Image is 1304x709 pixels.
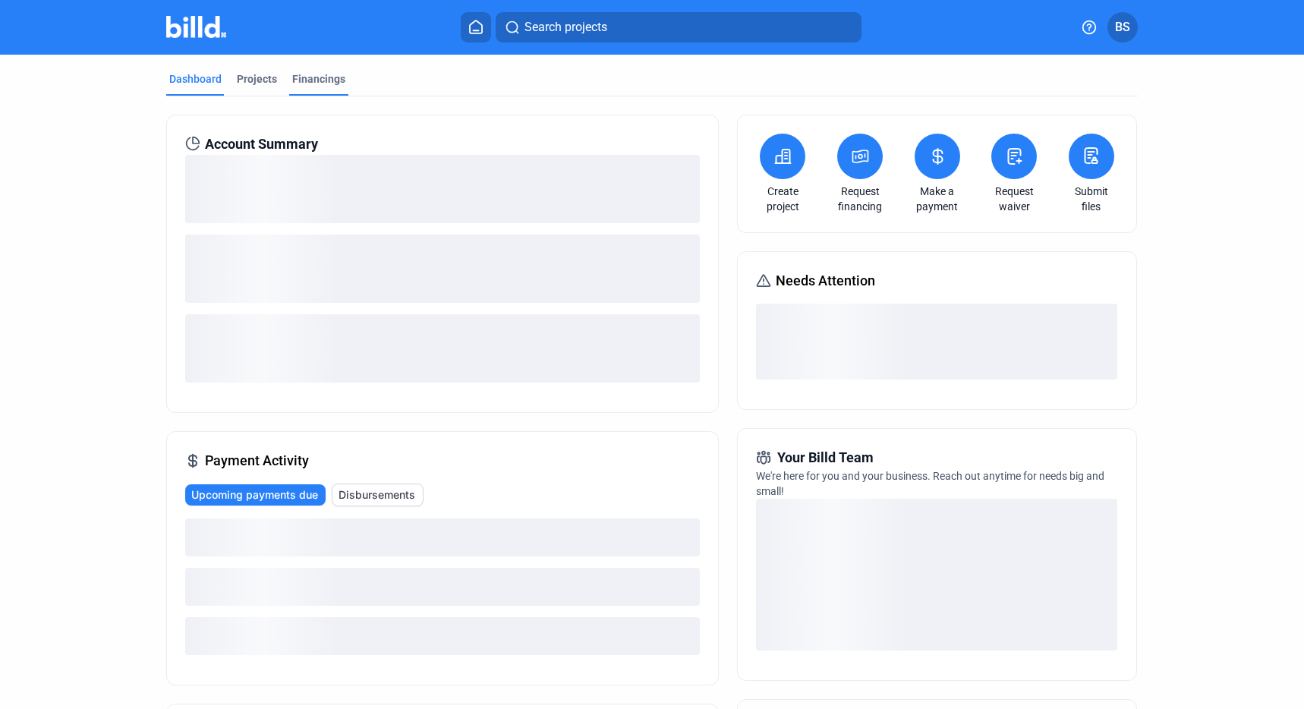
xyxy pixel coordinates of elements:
[185,155,700,223] div: loading
[205,134,318,155] span: Account Summary
[833,184,887,214] a: Request financing
[987,184,1041,214] a: Request waiver
[756,304,1117,380] div: loading
[911,184,964,214] a: Make a payment
[339,487,415,503] span: Disbursements
[185,314,700,383] div: loading
[292,71,345,87] div: Financings
[1107,12,1138,43] button: BS
[185,568,700,606] div: loading
[166,16,226,38] img: Billd Company Logo
[756,470,1104,497] span: We're here for you and your business. Reach out anytime for needs big and small!
[1065,184,1118,214] a: Submit files
[524,18,607,36] span: Search projects
[756,499,1117,651] div: loading
[776,270,875,291] span: Needs Attention
[169,71,222,87] div: Dashboard
[185,484,326,506] button: Upcoming payments due
[191,487,318,503] span: Upcoming payments due
[237,71,277,87] div: Projects
[205,450,309,471] span: Payment Activity
[1115,18,1130,36] span: BS
[185,235,700,303] div: loading
[185,518,700,556] div: loading
[185,617,700,655] div: loading
[756,184,809,214] a: Create project
[332,484,424,506] button: Disbursements
[496,12,861,43] button: Search projects
[777,447,874,468] span: Your Billd Team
